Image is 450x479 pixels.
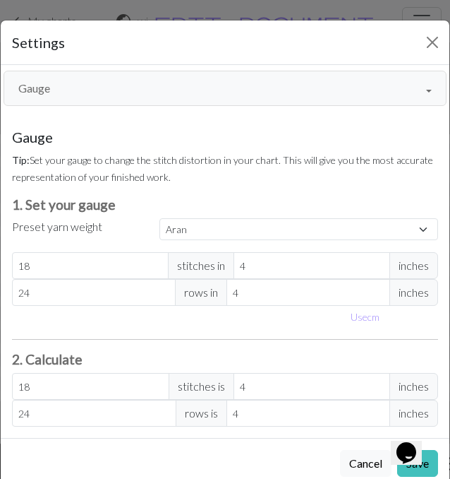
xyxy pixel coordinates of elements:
iframe: chat widget [391,422,436,465]
h3: 1. Set your gauge [12,196,438,213]
button: Close [421,31,444,54]
h5: Settings [12,32,65,53]
span: rows in [175,279,227,306]
span: stitches in [168,252,234,279]
button: Gauge [4,71,446,106]
button: Usecm [344,306,386,328]
strong: Tip: [12,154,30,166]
small: Set your gauge to change the stitch distortion in your chart. This will give you the most accurat... [12,154,433,183]
span: stitches is [169,373,234,400]
span: inches [389,279,438,306]
span: inches [389,252,438,279]
span: inches [389,373,438,400]
span: inches [389,400,438,427]
button: Cancel [340,450,391,477]
label: Preset yarn weight [12,218,102,235]
h3: 2. Calculate [12,351,438,367]
span: rows is [176,400,227,427]
h5: Gauge [12,129,438,146]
